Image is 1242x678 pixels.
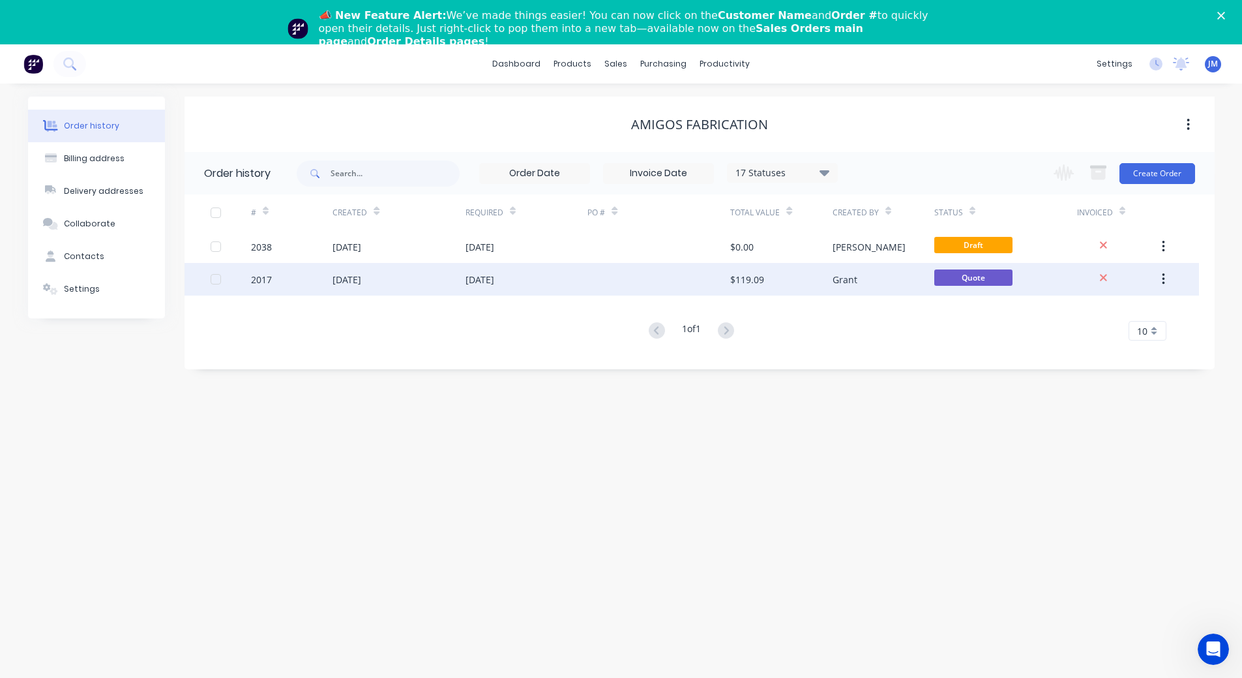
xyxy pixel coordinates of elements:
[28,142,165,175] button: Billing address
[634,54,693,74] div: purchasing
[204,166,271,181] div: Order history
[333,273,361,286] div: [DATE]
[934,237,1013,253] span: Draft
[64,251,104,262] div: Contacts
[1119,163,1195,184] button: Create Order
[730,240,754,254] div: $0.00
[547,54,598,74] div: products
[28,110,165,142] button: Order history
[693,54,756,74] div: productivity
[1090,54,1139,74] div: settings
[1077,207,1113,219] div: Invoiced
[319,9,447,22] b: 📣 New Feature Alert:
[319,9,934,48] div: We’ve made things easier! You can now click on the and to quickly open their details. Just right-...
[730,273,764,286] div: $119.09
[1077,194,1159,230] div: Invoiced
[333,207,367,219] div: Created
[319,22,863,48] b: Sales Orders main page
[333,240,361,254] div: [DATE]
[251,273,272,286] div: 2017
[367,35,484,48] b: Order Details pages
[833,207,879,219] div: Created By
[587,194,730,230] div: PO #
[831,9,878,22] b: Order #
[28,175,165,208] button: Delivery addresses
[23,54,43,74] img: Factory
[1208,58,1218,70] span: JM
[466,194,588,230] div: Required
[1217,12,1230,20] div: Close
[466,240,494,254] div: [DATE]
[64,283,100,295] div: Settings
[728,166,837,180] div: 17 Statuses
[28,273,165,305] button: Settings
[251,207,256,219] div: #
[833,240,906,254] div: [PERSON_NAME]
[64,120,119,132] div: Order history
[934,194,1077,230] div: Status
[64,218,115,230] div: Collaborate
[486,54,547,74] a: dashboard
[251,240,272,254] div: 2038
[631,117,768,132] div: Amigos Fabrication
[28,208,165,240] button: Collaborate
[730,194,832,230] div: Total Value
[587,207,605,219] div: PO #
[331,161,460,187] input: Search...
[1198,634,1229,665] iframe: Intercom live chat
[934,270,1013,286] span: Quote
[28,240,165,273] button: Contacts
[466,273,494,286] div: [DATE]
[251,194,333,230] div: #
[64,153,125,164] div: Billing address
[730,207,780,219] div: Total Value
[604,164,713,183] input: Invoice Date
[682,322,701,341] div: 1 of 1
[598,54,634,74] div: sales
[1137,324,1147,338] span: 10
[333,194,465,230] div: Created
[288,18,308,39] img: Profile image for Team
[64,185,143,197] div: Delivery addresses
[466,207,503,219] div: Required
[934,207,963,219] div: Status
[833,194,934,230] div: Created By
[480,164,589,183] input: Order Date
[833,273,857,286] div: Grant
[718,9,812,22] b: Customer Name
